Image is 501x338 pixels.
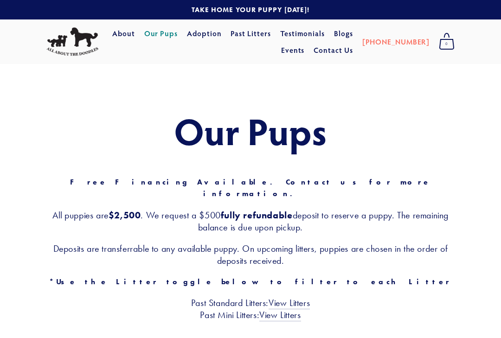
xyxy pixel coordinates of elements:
[46,242,455,267] h3: Deposits are transferrable to any available puppy. On upcoming litters, puppies are chosen in the...
[46,297,455,321] h3: Past Standard Litters: Past Mini Litters:
[281,42,305,58] a: Events
[269,297,310,309] a: View Litters
[280,25,325,42] a: Testimonials
[221,210,293,221] strong: fully refundable
[144,25,178,42] a: Our Pups
[187,25,222,42] a: Adoption
[46,27,98,56] img: All About The Doodles
[434,30,459,53] a: 0 items in cart
[314,42,353,58] a: Contact Us
[46,110,455,151] h1: Our Pups
[231,28,271,38] a: Past Litters
[112,25,135,42] a: About
[70,178,438,198] strong: Free Financing Available. Contact us for more information.
[46,209,455,233] h3: All puppies are . We request a $500 deposit to reserve a puppy. The remaining balance is due upon...
[439,38,455,50] span: 0
[109,210,141,221] strong: $2,500
[259,309,301,321] a: View Litters
[362,33,430,50] a: [PHONE_NUMBER]
[334,25,353,42] a: Blogs
[49,277,451,286] strong: *Use the Litter toggle below to filter to each Litter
